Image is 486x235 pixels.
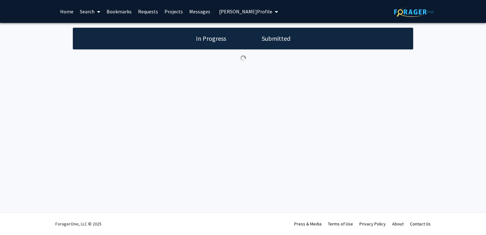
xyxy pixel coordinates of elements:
[392,221,404,227] a: About
[219,8,272,15] span: [PERSON_NAME] Profile
[186,0,213,23] a: Messages
[260,34,292,43] h1: Submitted
[410,221,431,227] a: Contact Us
[294,221,322,227] a: Press & Media
[194,34,228,43] h1: In Progress
[238,53,249,64] img: Loading
[135,0,161,23] a: Requests
[55,213,101,235] div: ForagerOne, LLC © 2025
[394,7,434,17] img: ForagerOne Logo
[57,0,77,23] a: Home
[328,221,353,227] a: Terms of Use
[359,221,386,227] a: Privacy Policy
[103,0,135,23] a: Bookmarks
[161,0,186,23] a: Projects
[77,0,103,23] a: Search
